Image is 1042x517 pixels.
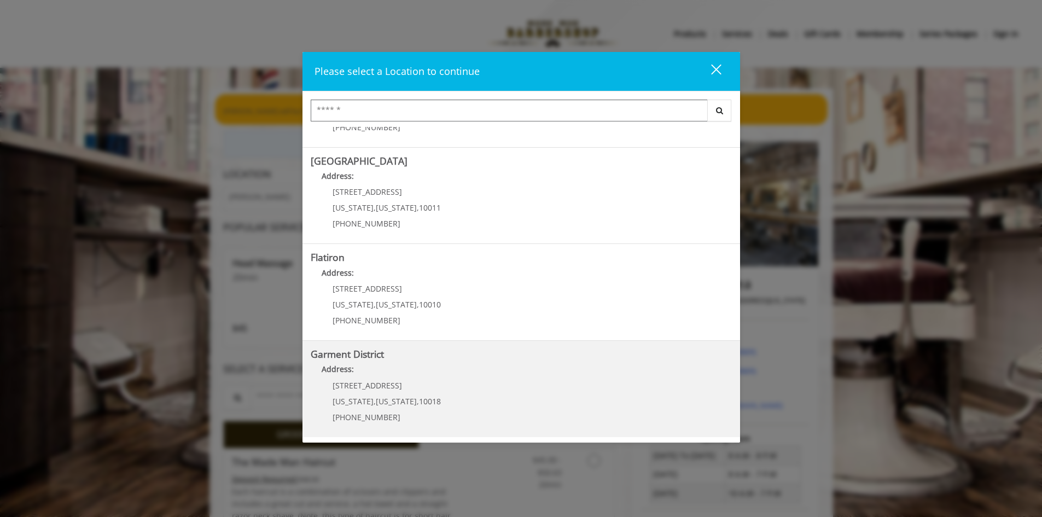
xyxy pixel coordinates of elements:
i: Search button [713,107,726,114]
span: [US_STATE] [333,396,374,406]
span: , [374,396,376,406]
span: [US_STATE] [376,299,417,310]
input: Search Center [311,100,708,121]
b: [GEOGRAPHIC_DATA] [311,154,408,167]
div: Center Select [311,100,732,127]
span: [STREET_ADDRESS] [333,283,402,294]
span: 10018 [419,396,441,406]
b: Address: [322,268,354,278]
span: , [417,299,419,310]
span: [STREET_ADDRESS] [333,187,402,197]
span: 10010 [419,299,441,310]
span: [US_STATE] [333,202,374,213]
span: , [417,396,419,406]
b: Flatiron [311,251,345,264]
b: Address: [322,364,354,374]
b: Address: [322,171,354,181]
span: Please select a Location to continue [315,65,480,78]
span: [STREET_ADDRESS] [333,380,402,391]
span: [PHONE_NUMBER] [333,122,400,132]
span: [US_STATE] [333,299,374,310]
span: [PHONE_NUMBER] [333,412,400,422]
button: close dialog [691,60,728,83]
span: [US_STATE] [376,202,417,213]
span: [PHONE_NUMBER] [333,315,400,326]
span: , [374,299,376,310]
span: [PHONE_NUMBER] [333,218,400,229]
span: , [374,202,376,213]
b: Garment District [311,347,384,361]
span: 10011 [419,202,441,213]
div: close dialog [698,63,720,80]
span: , [417,202,419,213]
span: [US_STATE] [376,396,417,406]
